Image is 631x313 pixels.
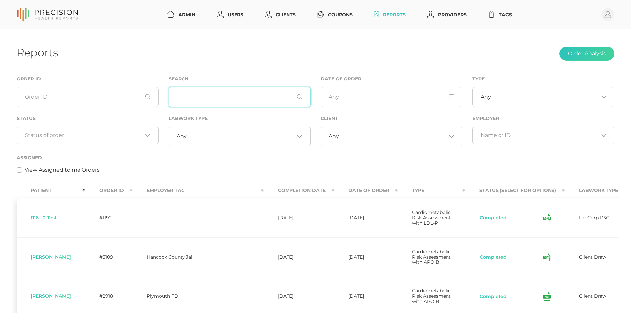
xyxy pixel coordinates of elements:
[164,9,198,21] a: Admin
[177,133,187,140] span: Any
[479,254,507,261] button: Completed
[169,87,311,107] input: First or Last Name
[491,94,599,100] input: Search for option
[481,132,599,139] input: Search for option
[479,215,507,221] button: Completed
[334,183,398,198] th: Date Of Order : activate to sort column ascending
[25,166,100,174] label: View Assigned to me Orders
[17,87,159,107] input: Order ID
[187,133,294,140] input: Search for option
[17,127,159,144] div: Search for option
[321,116,338,121] label: Client
[85,198,132,237] td: #1192
[321,87,463,107] input: Any
[472,76,485,82] label: Type
[17,76,41,82] label: Order ID
[314,9,355,21] a: Coupons
[472,127,614,144] div: Search for option
[565,183,627,198] th: Labwork Type : activate to sort column ascending
[412,209,451,226] span: Cardiometabolic Risk Assessment with LDL-P
[31,215,57,221] span: 1116 - 2 Test
[472,116,499,121] label: Employer
[398,183,465,198] th: Type : activate to sort column ascending
[481,94,491,100] span: Any
[579,293,606,299] span: Client Draw
[412,249,451,265] span: Cardiometabolic Risk Assessment with APO B
[17,155,42,161] label: Assigned
[321,76,361,82] label: Date of Order
[17,183,85,198] th: Patient : activate to sort column descending
[132,237,264,277] td: Hancock County Jail
[264,183,334,198] th: Completion Date : activate to sort column ascending
[85,237,132,277] td: #3109
[321,127,463,146] div: Search for option
[579,215,609,221] span: LabCorp PSC
[17,116,36,121] label: Status
[264,237,334,277] td: [DATE]
[334,237,398,277] td: [DATE]
[479,293,507,300] button: Completed
[579,254,606,260] span: Client Draw
[424,9,469,21] a: Providers
[132,183,264,198] th: Employer Tag : activate to sort column ascending
[169,76,188,82] label: Search
[559,47,614,61] button: Order Analysis
[169,116,208,121] label: Labwork Type
[339,133,447,140] input: Search for option
[169,127,311,146] div: Search for option
[31,293,71,299] span: [PERSON_NAME]
[25,132,143,139] input: Search for option
[485,9,515,21] a: Tags
[264,198,334,237] td: [DATE]
[412,288,451,304] span: Cardiometabolic Risk Assessment with APO B
[262,9,298,21] a: Clients
[371,9,409,21] a: Reports
[465,183,565,198] th: Status (Select for Options) : activate to sort column ascending
[31,254,71,260] span: [PERSON_NAME]
[85,183,132,198] th: Order ID : activate to sort column ascending
[17,46,58,59] h1: Reports
[334,198,398,237] td: [DATE]
[472,87,614,107] div: Search for option
[214,9,246,21] a: Users
[329,133,339,140] span: Any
